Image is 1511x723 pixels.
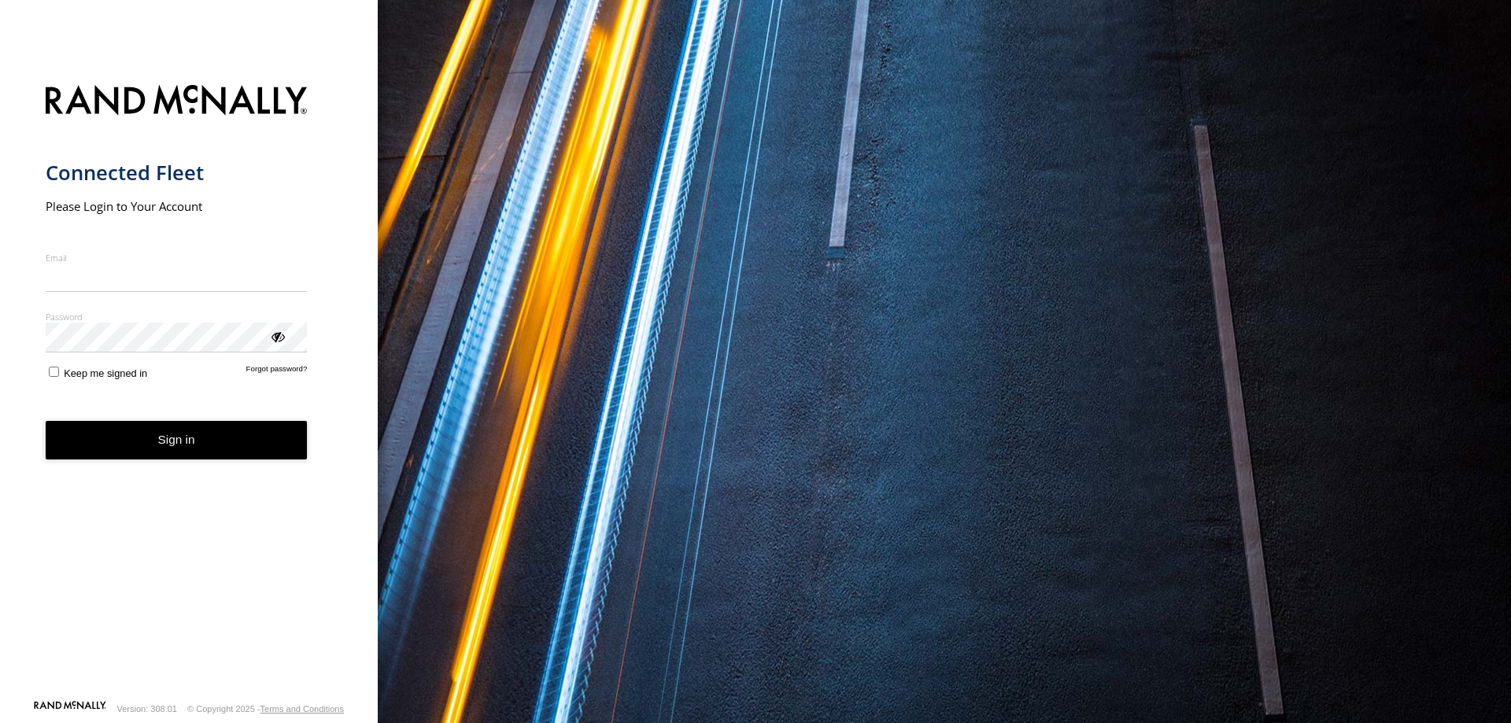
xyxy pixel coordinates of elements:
[46,252,308,264] label: Email
[34,701,106,717] a: Visit our Website
[64,367,147,379] span: Keep me signed in
[260,704,344,714] a: Terms and Conditions
[246,364,308,379] a: Forgot password?
[46,160,308,186] h1: Connected Fleet
[46,82,308,122] img: Rand McNally
[46,198,308,214] h2: Please Login to Your Account
[269,328,285,344] div: ViewPassword
[117,704,177,714] div: Version: 308.01
[49,367,59,377] input: Keep me signed in
[187,704,344,714] div: © Copyright 2025 -
[46,421,308,459] button: Sign in
[46,311,308,323] label: Password
[46,76,333,699] form: main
